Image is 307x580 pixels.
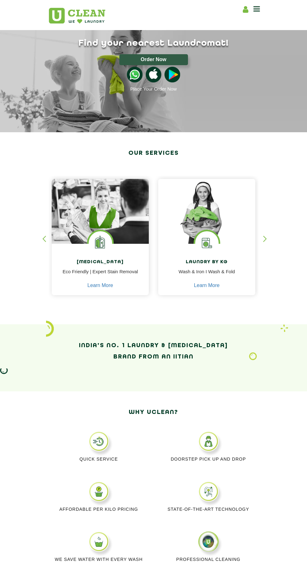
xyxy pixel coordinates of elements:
[89,481,109,502] img: affordable_per_kilo_pricing_11zon.webp
[198,531,219,552] img: center_logo.png
[164,67,180,82] img: playstoreicon.png
[49,506,149,512] p: Affordable per kilo pricing
[163,259,251,265] h4: Laundry by Kg
[249,352,257,360] img: Laundry
[49,556,149,562] p: We Save Water with every wash
[56,259,144,265] h4: [MEDICAL_DATA]
[89,231,112,255] img: Laundry Services near me
[158,179,255,244] img: a girl with laundry basket
[280,324,288,332] img: Laundry wash and iron
[89,531,109,552] img: WE_SAVE_WATER-WITH_EVERY_WASH_CYCLE_11zon.webp
[49,8,105,24] img: UClean Laundry and Dry Cleaning
[198,431,219,452] img: DOORSTEP_PICK_UP_AND_DROP_11zon.webp
[44,38,263,49] h1: Find your nearest Laundromat!
[49,456,149,462] p: Quick Service
[198,481,219,502] img: STATE_OF_THE_ART_TECHNOLOGY_11zon.webp
[52,179,149,257] img: Drycleaners near me
[87,283,113,288] a: Learn More
[158,456,258,462] p: Doorstep Pick up and Drop
[158,556,258,562] p: Professional cleaning
[163,268,251,282] p: Wash & Iron I Wash & Fold
[46,321,54,337] img: icon_2.png
[130,86,177,91] a: Place Your Order Now
[158,506,258,512] p: State-of-the-art Technology
[119,54,188,65] button: Order Now
[127,67,143,82] img: whatsappicon.png
[146,67,161,82] img: apple-icon.png
[194,283,220,288] a: Learn More
[56,268,144,282] p: Eco Friendly | Expert Stain Removal
[89,431,109,452] img: QUICK_SERVICE_11zon.webp
[49,340,258,363] h2: India’s No. 1 Laundry & [MEDICAL_DATA] Brand from an IITian
[49,407,258,418] h2: Why Uclean?
[195,231,219,255] img: laundry washing machine
[49,148,258,159] h2: Our Services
